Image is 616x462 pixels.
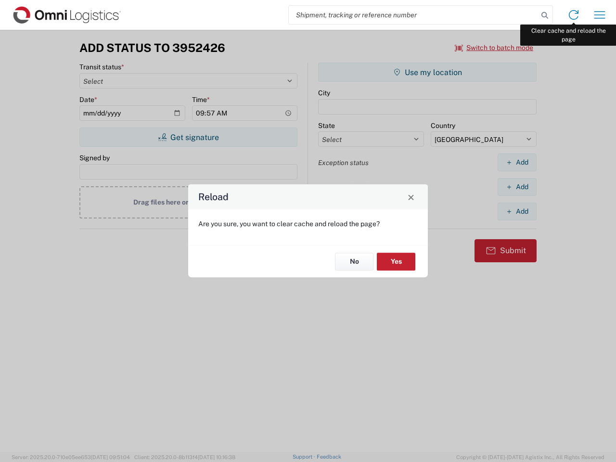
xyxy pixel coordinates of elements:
button: Yes [377,253,415,270]
button: No [335,253,373,270]
p: Are you sure, you want to clear cache and reload the page? [198,219,418,228]
input: Shipment, tracking or reference number [289,6,538,24]
button: Close [404,190,418,204]
h4: Reload [198,190,229,204]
